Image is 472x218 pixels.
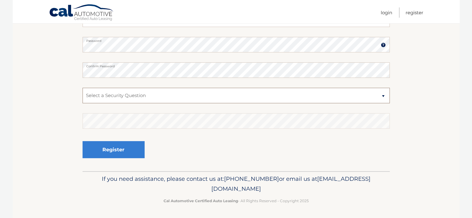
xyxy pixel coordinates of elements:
[224,175,279,182] span: [PHONE_NUMBER]
[49,4,114,22] a: Cal Automotive
[164,198,238,203] strong: Cal Automotive Certified Auto Leasing
[83,141,145,158] button: Register
[381,7,392,18] a: Login
[87,198,386,204] p: - All Rights Reserved - Copyright 2025
[83,37,390,42] label: Password
[381,42,386,47] img: tooltip.svg
[83,62,390,67] label: Confirm Password
[211,175,371,192] span: [EMAIL_ADDRESS][DOMAIN_NAME]
[87,174,386,194] p: If you need assistance, please contact us at: or email us at
[406,7,423,18] a: Register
